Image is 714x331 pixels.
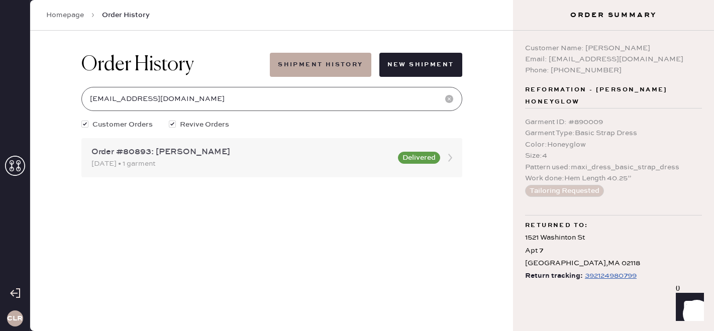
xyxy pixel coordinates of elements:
[32,100,680,112] div: Customer information
[398,152,440,164] button: Delivered
[379,53,462,77] button: New Shipment
[81,53,194,77] h1: Order History
[91,158,392,169] div: [DATE] • 1 garment
[7,315,23,322] h3: CLR
[81,87,462,111] input: Search by order number, customer name, email or phone number
[87,176,645,189] td: Basic Sleeved Dress - Reformation - [PERSON_NAME] Dress Fig Jam - Size: 6
[32,176,87,189] td: 912161
[513,10,714,20] h3: Order Summary
[32,73,680,85] div: Order # 81808
[525,65,702,76] div: Phone: [PHONE_NUMBER]
[32,163,87,176] th: ID
[525,270,583,282] span: Return tracking:
[525,219,588,232] span: Returned to:
[666,286,709,329] iframe: Front Chat
[525,128,702,139] div: Garment Type : Basic Strap Dress
[525,232,702,270] div: 1521 Washinton St Apt 7 [GEOGRAPHIC_DATA] , MA 02118
[583,270,637,282] a: 392124980799
[645,163,680,176] th: QTY
[32,61,680,73] div: Packing list
[525,43,702,54] div: Customer Name: [PERSON_NAME]
[525,54,702,65] div: Email: [EMAIL_ADDRESS][DOMAIN_NAME]
[525,185,604,197] button: Tailoring Requested
[87,163,645,176] th: Description
[585,270,637,282] div: https://www.fedex.com/apps/fedextrack/?tracknumbers=392124980799&cntry_code=US
[46,10,84,20] a: Homepage
[92,119,153,130] span: Customer Orders
[525,150,702,161] div: Size : 4
[270,53,371,77] button: Shipment History
[525,139,702,150] div: Color : Honeyglow
[180,119,229,130] span: Revive Orders
[32,112,680,148] div: # 88686 [PERSON_NAME] [PERSON_NAME] [EMAIL_ADDRESS][DOMAIN_NAME]
[525,162,702,173] div: Pattern used : maxi_dress_basic_strap_dress
[102,10,150,20] span: Order History
[525,84,702,108] span: Reformation - [PERSON_NAME] Honeyglow
[645,176,680,189] td: 1
[525,173,702,184] div: Work done : Hem Length 40.25”
[525,117,702,128] div: Garment ID : # 890009
[91,146,392,158] div: Order #80893: [PERSON_NAME]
